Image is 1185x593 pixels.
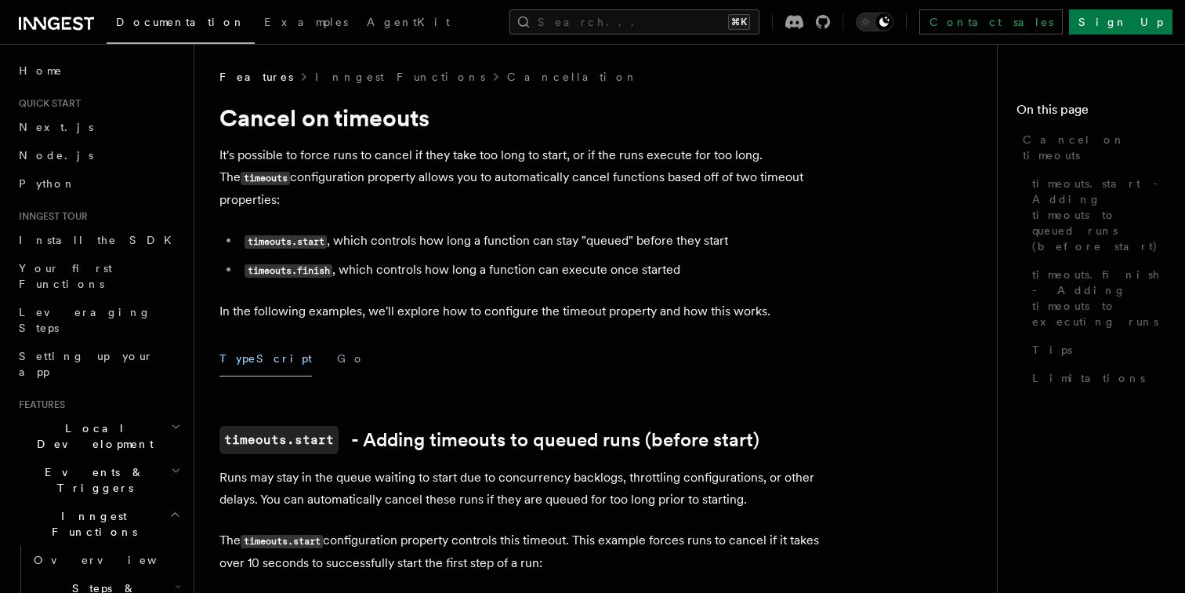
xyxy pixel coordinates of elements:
[34,554,195,566] span: Overview
[19,63,63,78] span: Home
[19,306,151,334] span: Leveraging Steps
[19,262,112,290] span: Your first Functions
[19,234,181,246] span: Install the SDK
[367,16,450,28] span: AgentKit
[13,113,184,141] a: Next.js
[13,458,184,502] button: Events & Triggers
[241,172,290,185] code: timeouts
[13,414,184,458] button: Local Development
[13,254,184,298] a: Your first Functions
[1016,100,1166,126] h4: On this page
[315,69,485,85] a: Inngest Functions
[13,210,88,223] span: Inngest tour
[337,341,365,377] button: Go
[245,235,327,249] code: timeouts.start
[728,14,750,30] kbd: ⌘K
[357,5,459,42] a: AgentKit
[13,508,169,540] span: Inngest Functions
[241,535,323,548] code: timeouts.start
[264,16,348,28] span: Examples
[219,300,846,322] p: In the following examples, we'll explore how to configure the timeout property and how this works.
[219,467,846,511] p: Runs may stay in the queue waiting to start due to concurrency backlogs, throttling configuration...
[219,144,846,211] p: It's possible to force runs to cancel if they take too long to start, or if the runs execute for ...
[13,342,184,386] a: Setting up your app
[13,502,184,546] button: Inngest Functions
[219,69,293,85] span: Features
[1016,126,1166,169] a: Cancel on timeouts
[1023,132,1166,163] span: Cancel on timeouts
[19,350,154,378] span: Setting up your app
[13,298,184,342] a: Leveraging Steps
[509,9,759,35] button: Search...⌘K
[1069,9,1172,35] a: Sign Up
[13,398,65,411] span: Features
[219,341,312,377] button: TypeScript
[245,264,332,278] code: timeouts.finish
[1026,169,1166,260] a: timeouts.start - Adding timeouts to queued runs (before start)
[19,177,76,190] span: Python
[219,529,846,574] p: The configuration property controls this timeout. This example forces runs to cancel if it takes ...
[219,426,339,454] code: timeouts.start
[1032,342,1072,358] span: Tips
[13,464,171,496] span: Events & Triggers
[116,16,245,28] span: Documentation
[13,169,184,198] a: Python
[19,149,93,162] span: Node.js
[107,5,255,44] a: Documentation
[240,259,846,282] li: , which controls how long a function can execute once started
[13,141,184,169] a: Node.js
[919,9,1063,35] a: Contact sales
[19,121,93,133] span: Next.js
[1026,336,1166,364] a: Tips
[13,56,184,85] a: Home
[13,226,184,254] a: Install the SDK
[1032,370,1145,386] span: Limitations
[27,546,184,574] a: Overview
[240,230,846,253] li: , which controls how long a function can stay "queued" before they start
[13,97,81,110] span: Quick start
[1032,267,1166,329] span: timeouts.finish - Adding timeouts to executing runs
[219,104,846,132] h1: Cancel on timeouts
[856,13,893,31] button: Toggle dark mode
[1026,364,1166,392] a: Limitations
[13,420,171,452] span: Local Development
[1032,176,1166,254] span: timeouts.start - Adding timeouts to queued runs (before start)
[255,5,357,42] a: Examples
[219,426,759,454] a: timeouts.start- Adding timeouts to queued runs (before start)
[507,69,639,85] a: Cancellation
[1026,260,1166,336] a: timeouts.finish - Adding timeouts to executing runs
